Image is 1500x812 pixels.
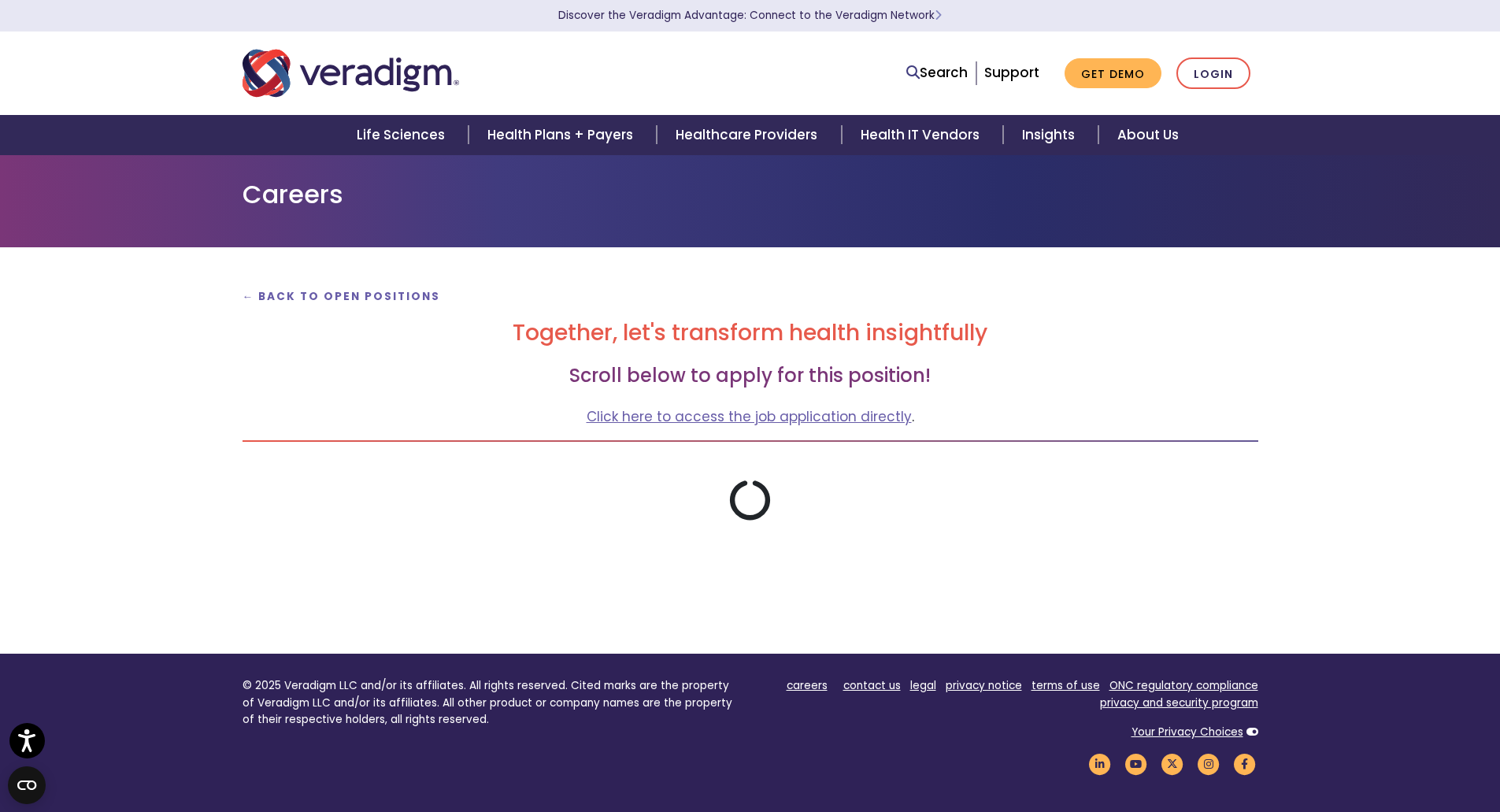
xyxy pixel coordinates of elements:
a: Insights [1003,115,1098,155]
a: Support [984,63,1039,82]
a: terms of use [1031,678,1100,693]
a: Your Privacy Choices [1131,725,1243,740]
img: Veradigm logo [243,47,459,99]
p: © 2025 Veradigm LLC and/or its affiliates. All rights reserved. Cited marks are the property of V... [243,677,739,729]
h1: Careers [243,180,1258,209]
a: Veradigm YouTube Link [1123,756,1150,771]
a: Discover the Veradigm Advantage: Connect to the Veradigm NetworkLearn More [558,8,942,23]
a: Life Sciences [338,115,469,155]
a: Veradigm Twitter Link [1159,756,1186,771]
a: ← Back to Open Positions [243,289,441,304]
a: Healthcare Providers [657,115,841,155]
span: Learn More [935,8,942,23]
a: Get Demo [1065,58,1161,89]
a: privacy and security program [1100,695,1258,710]
a: Search [906,62,968,83]
a: Health Plans + Payers [469,115,657,155]
a: careers [787,678,828,693]
p: . [243,406,1258,428]
a: About Us [1098,115,1198,155]
a: Veradigm Instagram Link [1195,756,1222,771]
h3: Scroll below to apply for this position! [243,365,1258,387]
button: Open CMP widget [8,766,46,804]
a: legal [910,678,936,693]
a: ONC regulatory compliance [1109,678,1258,693]
a: privacy notice [946,678,1022,693]
iframe: Drift Chat Widget [1198,699,1481,793]
a: Login [1176,57,1250,90]
a: Health IT Vendors [842,115,1003,155]
a: Click here to access the job application directly [587,407,912,426]
h2: Together, let's transform health insightfully [243,320,1258,347]
a: contact us [843,678,901,693]
a: Veradigm LinkedIn Link [1087,756,1113,771]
